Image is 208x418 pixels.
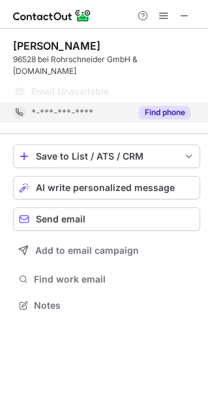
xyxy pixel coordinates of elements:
button: Add to email campaign [13,239,200,262]
span: Find work email [34,273,195,285]
button: Find work email [13,270,200,288]
div: [PERSON_NAME] [13,39,100,52]
button: Notes [13,296,200,315]
span: Add to email campaign [35,245,139,256]
button: Reveal Button [139,106,190,119]
button: save-profile-one-click [13,145,200,168]
div: Save to List / ATS / CRM [36,151,177,162]
span: Notes [34,300,195,311]
button: AI write personalized message [13,176,200,200]
span: AI write personalized message [36,183,175,193]
span: Send email [36,214,85,224]
button: Send email [13,207,200,231]
span: Email Unavailable [31,86,109,97]
div: 96528 bei Rohrschneider GmbH & [DOMAIN_NAME] [13,54,200,77]
img: ContactOut v5.3.10 [13,8,91,24]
